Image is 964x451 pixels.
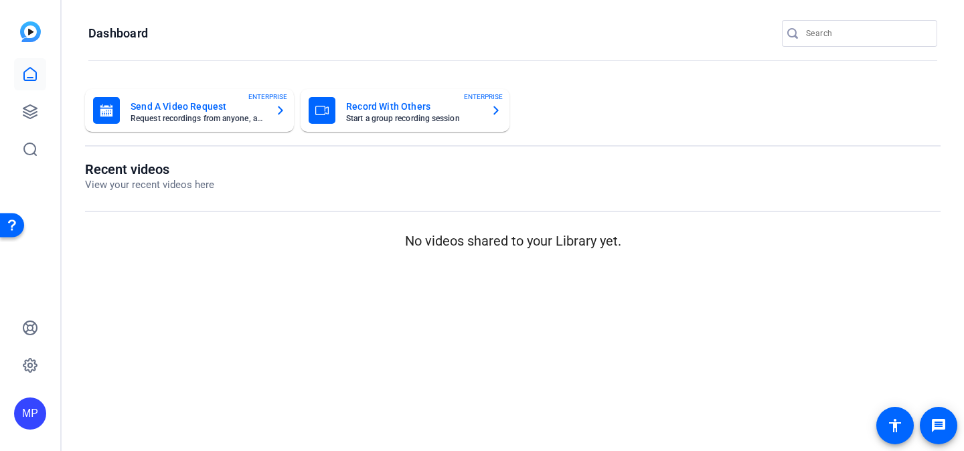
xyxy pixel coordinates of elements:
[20,21,41,42] img: blue-gradient.svg
[346,98,480,114] mat-card-title: Record With Others
[85,161,214,177] h1: Recent videos
[301,89,509,132] button: Record With OthersStart a group recording sessionENTERPRISE
[131,98,264,114] mat-card-title: Send A Video Request
[931,418,947,434] mat-icon: message
[887,418,903,434] mat-icon: accessibility
[14,397,46,430] div: MP
[248,92,287,102] span: ENTERPRISE
[85,89,294,132] button: Send A Video RequestRequest recordings from anyone, anywhereENTERPRISE
[131,114,264,122] mat-card-subtitle: Request recordings from anyone, anywhere
[88,25,148,41] h1: Dashboard
[464,92,503,102] span: ENTERPRISE
[85,177,214,193] p: View your recent videos here
[346,114,480,122] mat-card-subtitle: Start a group recording session
[806,25,927,41] input: Search
[85,231,941,251] p: No videos shared to your Library yet.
